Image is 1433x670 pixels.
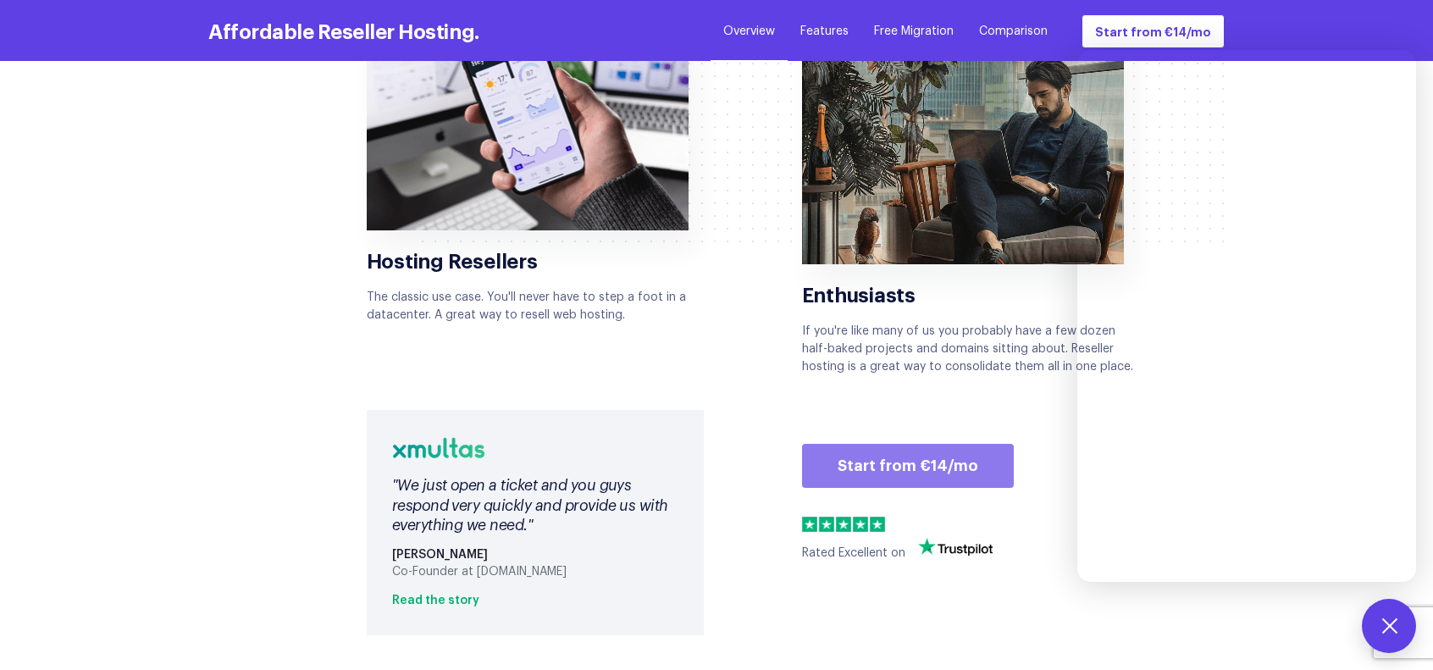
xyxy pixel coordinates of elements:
img: 1 [802,517,817,532]
img: 4 [853,517,868,532]
a: Start from €14/mo [1082,14,1225,48]
img: 5 [870,517,885,532]
h3: Hosting Resellers [367,247,704,272]
img: 2 [819,517,834,532]
img: 3 [836,517,851,532]
a: Comparison [979,23,1048,40]
div: [PERSON_NAME] [392,547,678,562]
a: Features [800,23,849,40]
a: Overview [723,23,775,40]
div: Co-Founder at [DOMAIN_NAME] [392,565,678,579]
h3: Enthusiasts [802,281,1139,306]
h3: Affordable Reseller Hosting. [208,18,479,42]
span: Rated Excellent on [802,547,905,559]
div: If you're like many of us you probably have a few dozen half-baked projects and domains sitting a... [802,15,1139,376]
a: Read the story [392,595,479,606]
div: "We just open a ticket and you guys respond very quickly and provide us with everything we need." [392,474,678,534]
a: Free Migration [874,23,954,40]
a: Start from €14/mo [802,444,1014,488]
